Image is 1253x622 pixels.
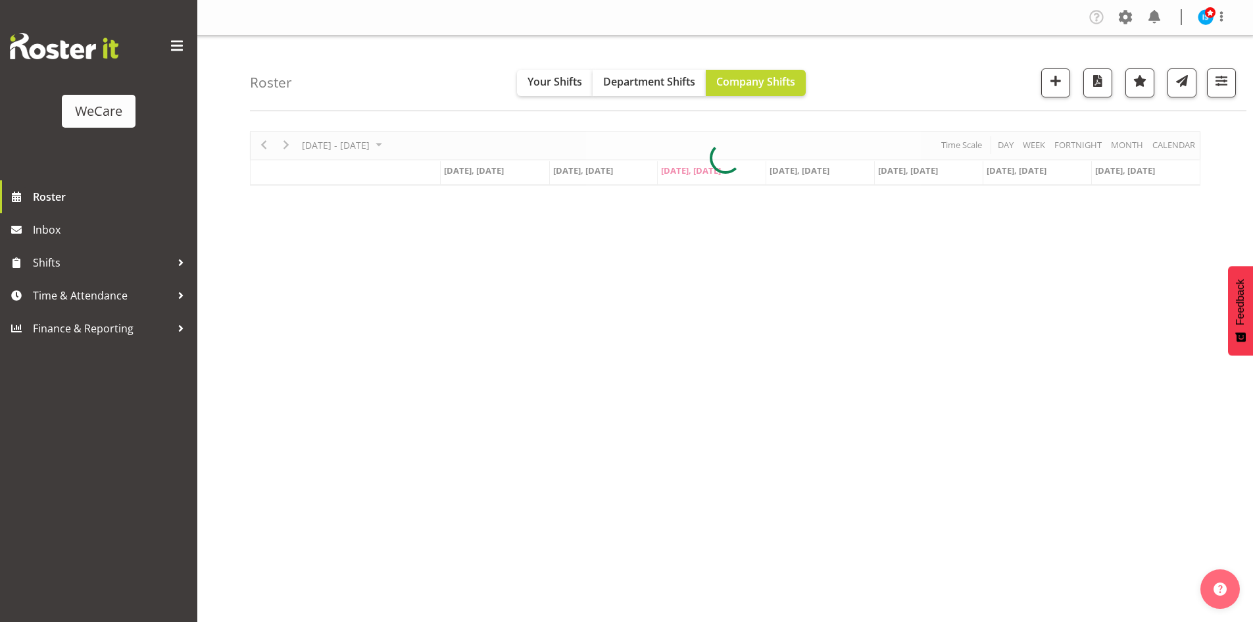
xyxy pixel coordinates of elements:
[716,74,795,89] span: Company Shifts
[706,70,806,96] button: Company Shifts
[33,253,171,272] span: Shifts
[75,101,122,121] div: WeCare
[1235,279,1246,325] span: Feedback
[33,187,191,207] span: Roster
[517,70,593,96] button: Your Shifts
[250,75,292,90] h4: Roster
[603,74,695,89] span: Department Shifts
[1214,583,1227,596] img: help-xxl-2.png
[1198,9,1214,25] img: isabel-simcox10849.jpg
[33,286,171,305] span: Time & Attendance
[1041,68,1070,97] button: Add a new shift
[1083,68,1112,97] button: Download a PDF of the roster according to the set date range.
[593,70,706,96] button: Department Shifts
[1167,68,1196,97] button: Send a list of all shifts for the selected filtered period to all rostered employees.
[1125,68,1154,97] button: Highlight an important date within the roster.
[1207,68,1236,97] button: Filter Shifts
[1228,266,1253,355] button: Feedback - Show survey
[528,74,582,89] span: Your Shifts
[33,220,191,240] span: Inbox
[33,319,171,338] span: Finance & Reporting
[10,33,118,59] img: Rosterit website logo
